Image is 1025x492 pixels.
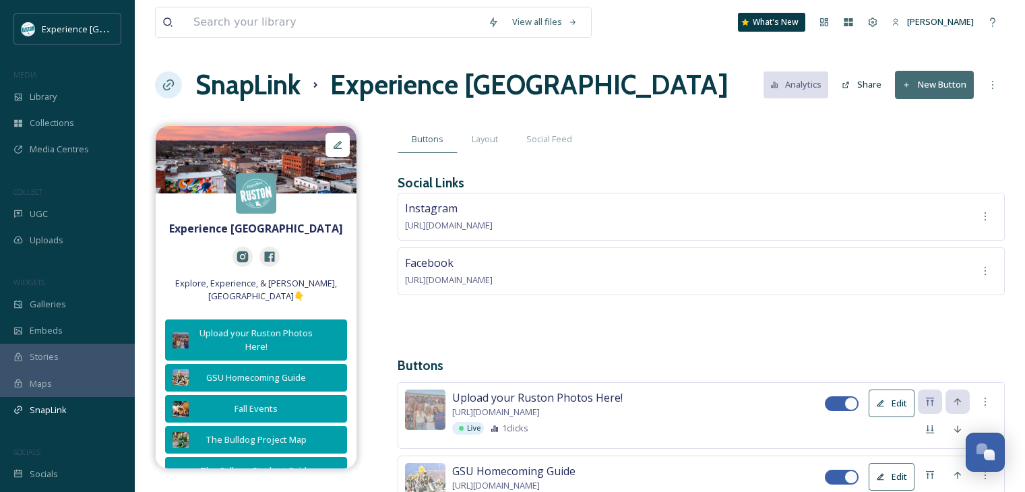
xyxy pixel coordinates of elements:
[13,187,42,197] span: COLLECT
[835,71,888,98] button: Share
[195,402,317,415] div: Fall Events
[738,13,805,32] a: What's New
[966,433,1005,472] button: Open Chat
[764,71,829,98] button: Analytics
[452,390,623,406] span: Upload your Ruston Photos Here!
[173,401,189,417] img: 3d43b9cc-57a7-4b50-8df7-45f1e662274a.jpg
[22,22,35,36] img: 24IZHUKKFBA4HCESFN4PRDEIEY.avif
[236,173,276,214] img: 415526570_740934454749135_6712834479988994226_n.jpg
[195,327,317,352] div: Upload your Ruston Photos Here!
[173,369,189,386] img: b58d96cf-ca04-4169-ba9c-7c1229606574.jpg
[885,9,981,35] a: [PERSON_NAME]
[30,117,74,129] span: Collections
[30,468,58,481] span: Socials
[405,255,454,270] span: Facebook
[30,234,63,247] span: Uploads
[907,16,974,28] span: [PERSON_NAME]
[330,65,728,105] h1: Experience [GEOGRAPHIC_DATA]
[398,173,464,193] h3: Social Links
[42,22,175,35] span: Experience [GEOGRAPHIC_DATA]
[405,274,493,286] span: [URL][DOMAIN_NAME]
[452,479,540,492] span: [URL][DOMAIN_NAME]
[405,390,445,430] img: 475f994e-39dc-4f57-872c-eeebedf4b9a2.jpg
[30,350,59,363] span: Stories
[13,447,40,457] span: SOCIALS
[13,69,37,80] span: MEDIA
[30,208,48,220] span: UGC
[30,324,63,337] span: Embeds
[452,463,576,479] span: GSU Homecoming Guide
[505,9,584,35] a: View all files
[165,364,347,392] button: GSU Homecoming Guide
[398,356,1005,375] h3: Buttons
[195,433,317,446] div: The Bulldog Project Map
[195,371,317,384] div: GSU Homecoming Guide
[895,71,974,98] button: New Button
[165,395,347,423] button: Fall Events
[187,7,481,37] input: Search your library
[472,133,498,146] span: Layout
[869,390,914,417] button: Edit
[162,277,350,303] span: Explore, Experience, & [PERSON_NAME], [GEOGRAPHIC_DATA]👇
[13,277,44,287] span: WIDGETS
[30,298,66,311] span: Galleries
[405,219,493,231] span: [URL][DOMAIN_NAME]
[869,463,914,491] button: Edit
[173,432,189,448] img: fe9a1069-3783-491c-9916-c37af366a6b3.jpg
[405,201,458,216] span: Instagram
[502,422,528,435] span: 1 clicks
[452,422,484,435] div: Live
[526,133,572,146] span: Social Feed
[165,319,347,360] button: Upload your Ruston Photos Here!
[764,71,836,98] a: Analytics
[30,90,57,103] span: Library
[173,332,189,348] img: 475f994e-39dc-4f57-872c-eeebedf4b9a2.jpg
[169,221,343,236] strong: Experience [GEOGRAPHIC_DATA]
[195,65,301,105] a: SnapLink
[30,404,67,417] span: SnapLink
[30,143,89,156] span: Media Centres
[30,377,52,390] span: Maps
[156,126,356,193] img: fb003ca6-3847-4083-9791-8fcff1e56fec.jpg
[412,133,443,146] span: Buttons
[165,426,347,454] button: The Bulldog Project Map
[452,406,540,419] span: [URL][DOMAIN_NAME]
